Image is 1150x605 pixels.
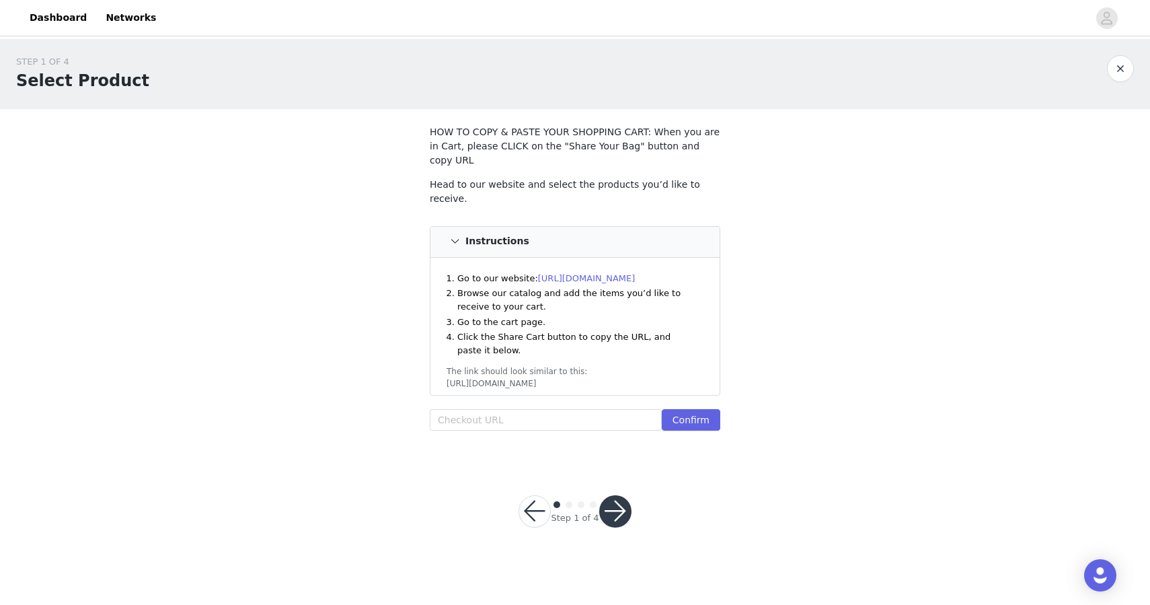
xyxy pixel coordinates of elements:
[551,511,599,525] div: Step 1 of 4
[22,3,95,33] a: Dashboard
[465,236,529,247] h4: Instructions
[430,125,720,168] p: HOW TO COPY & PASTE YOUR SHOPPING CART: When you are in Cart, please CLICK on the "Share Your Bag...
[1084,559,1116,592] div: Open Intercom Messenger
[98,3,164,33] a: Networks
[16,55,149,69] div: STEP 1 OF 4
[457,316,697,329] li: Go to the cart page.
[16,69,149,93] h1: Select Product
[662,409,720,431] button: Confirm
[538,273,636,283] a: [URL][DOMAIN_NAME]
[430,409,662,431] input: Checkout URL
[1100,7,1113,29] div: avatar
[457,330,697,357] li: Click the Share Cart button to copy the URL, and paste it below.
[457,287,697,313] li: Browse our catalog and add the items you’d like to receive to your cart.
[430,178,720,206] p: Head to our website and select the products you’d like to receive.
[457,272,697,285] li: Go to our website:
[447,378,703,390] div: [URL][DOMAIN_NAME]
[447,365,703,378] div: The link should look similar to this:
